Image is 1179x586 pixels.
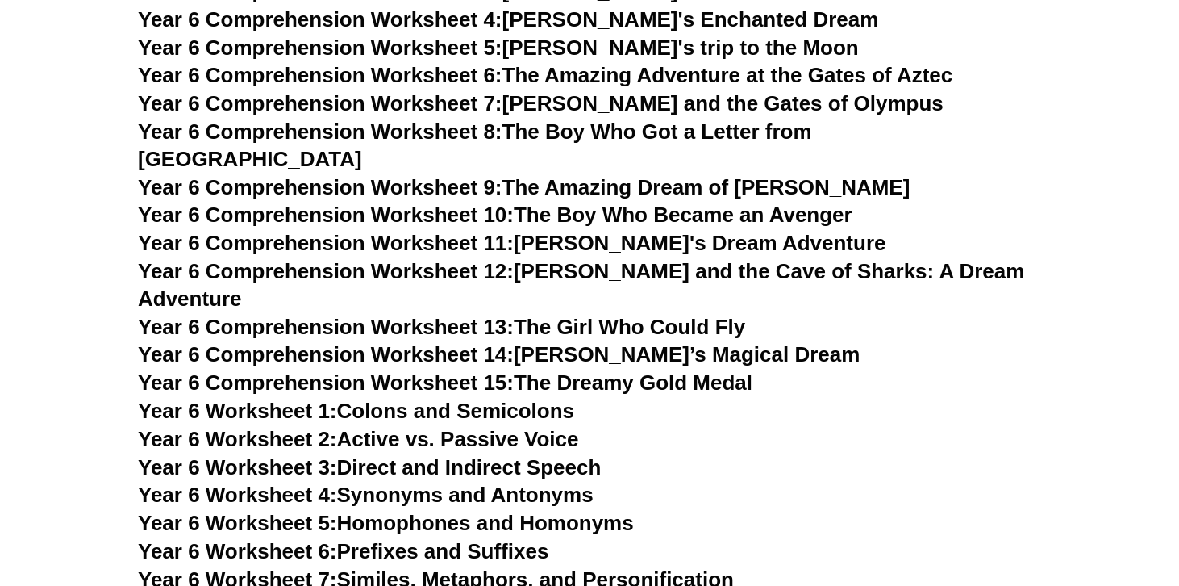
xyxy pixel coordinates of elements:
a: Year 6 Worksheet 1:Colons and Semicolons [138,399,574,423]
a: Year 6 Worksheet 4:Synonyms and Antonyms [138,483,594,507]
a: Year 6 Comprehension Worksheet 15:The Dreamy Gold Medal [138,370,752,395]
span: Year 6 Comprehension Worksheet 13: [138,315,514,339]
a: Year 6 Comprehension Worksheet 7:[PERSON_NAME] and the Gates of Olympus [138,91,944,115]
a: Year 6 Comprehension Worksheet 12:[PERSON_NAME] and the Cave of Sharks: A Dream Adventure [138,259,1024,311]
a: Year 6 Comprehension Worksheet 14:[PERSON_NAME]’s Magical Dream [138,342,860,366]
a: Year 6 Comprehension Worksheet 9:The Amazing Dream of [PERSON_NAME] [138,175,910,199]
span: Year 6 Comprehension Worksheet 12: [138,259,514,283]
a: Year 6 Comprehension Worksheet 5:[PERSON_NAME]'s trip to the Moon [138,36,859,60]
span: Year 6 Comprehension Worksheet 6: [138,63,502,87]
span: Year 6 Comprehension Worksheet 10: [138,203,514,227]
a: Year 6 Worksheet 6:Prefixes and Suffixes [138,539,548,563]
a: Year 6 Worksheet 5:Homophones and Homonyms [138,511,634,535]
span: Year 6 Comprehension Worksheet 11: [138,231,514,255]
span: Year 6 Comprehension Worksheet 15: [138,370,514,395]
a: Year 6 Comprehension Worksheet 6:The Amazing Adventure at the Gates of Aztec [138,63,952,87]
span: Year 6 Comprehension Worksheet 7: [138,91,502,115]
a: Year 6 Comprehension Worksheet 4:[PERSON_NAME]'s Enchanted Dream [138,7,878,31]
span: Year 6 Worksheet 3: [138,455,337,479]
span: Year 6 Worksheet 2: [138,427,337,451]
a: Year 6 Comprehension Worksheet 11:[PERSON_NAME]'s Dream Adventure [138,231,885,255]
span: Year 6 Worksheet 5: [138,511,337,535]
a: Year 6 Comprehension Worksheet 10:The Boy Who Became an Avenger [138,203,852,227]
span: Year 6 Comprehension Worksheet 14: [138,342,514,366]
a: Year 6 Comprehension Worksheet 8:The Boy Who Got a Letter from [GEOGRAPHIC_DATA] [138,119,812,171]
span: Year 6 Worksheet 1: [138,399,337,423]
iframe: Chat Widget [902,404,1179,586]
a: Year 6 Comprehension Worksheet 13:The Girl Who Could Fly [138,315,745,339]
span: Year 6 Comprehension Worksheet 4: [138,7,502,31]
span: Year 6 Worksheet 4: [138,483,337,507]
span: Year 6 Worksheet 6: [138,539,337,563]
span: Year 6 Comprehension Worksheet 5: [138,36,502,60]
a: Year 6 Worksheet 3:Direct and Indirect Speech [138,455,601,479]
span: Year 6 Comprehension Worksheet 8: [138,119,502,144]
a: Year 6 Worksheet 2:Active vs. Passive Voice [138,427,578,451]
span: Year 6 Comprehension Worksheet 9: [138,175,502,199]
